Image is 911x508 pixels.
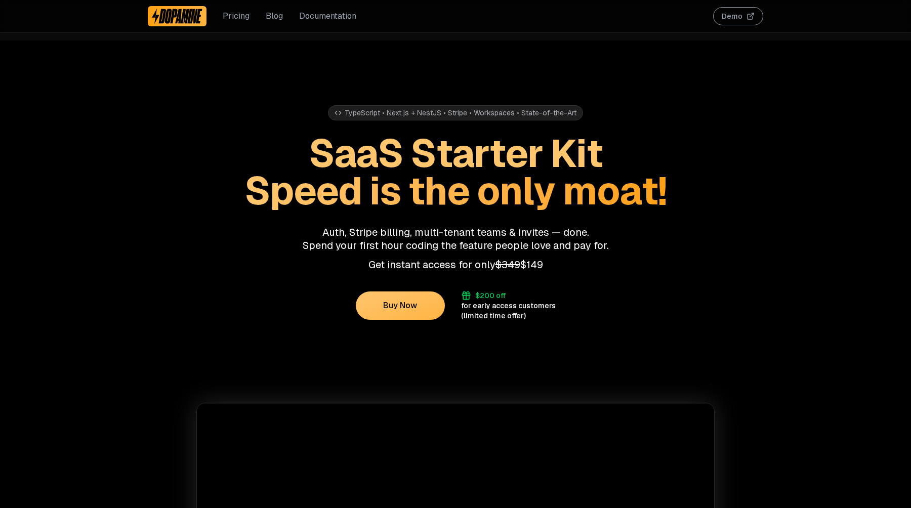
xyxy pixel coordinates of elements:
span: SaaS Starter Kit [309,129,602,178]
p: Auth, Stripe billing, multi-tenant teams & invites — done. Spend your first hour coding the featu... [148,226,763,252]
div: (limited time offer) [461,311,526,321]
div: TypeScript • Next.js + NestJS • Stripe • Workspaces • State-of-the-Art [328,105,583,120]
img: Dopamine [152,8,202,24]
button: Buy Now [356,291,445,320]
span: Speed is the only moat! [244,166,667,216]
button: Demo [713,7,763,25]
a: Blog [266,10,283,22]
span: $349 [495,258,520,271]
a: Dopamine [148,6,206,26]
a: Documentation [299,10,356,22]
div: for early access customers [461,301,556,311]
a: Pricing [223,10,250,22]
div: $200 off [475,290,506,301]
p: Get instant access for only $149 [148,258,763,271]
